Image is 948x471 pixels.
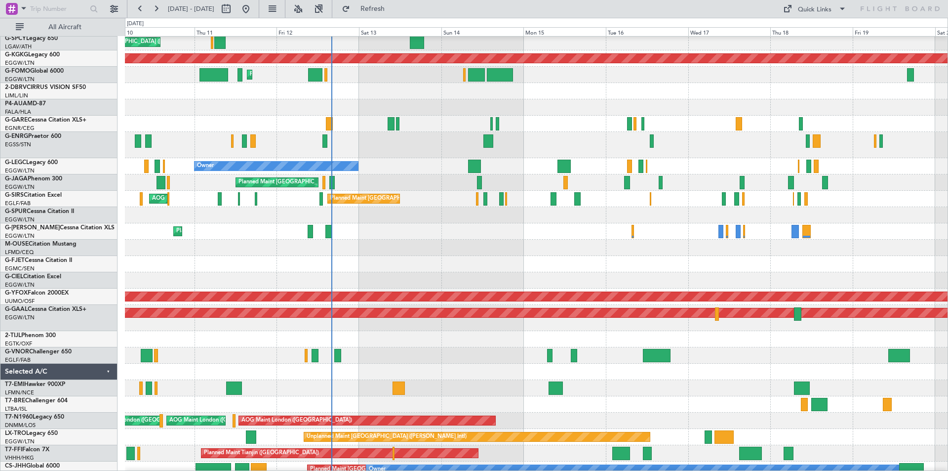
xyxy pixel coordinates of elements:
[5,349,29,355] span: G-VNOR
[5,430,58,436] a: LX-TROLegacy 650
[5,225,60,231] span: G-[PERSON_NAME]
[5,36,58,42] a: G-SPCYLegacy 650
[5,117,86,123] a: G-GARECessna Citation XLS+
[441,27,524,36] div: Sun 14
[5,382,65,387] a: T7-EMIHawker 900XP
[5,108,31,116] a: FALA/HLA
[523,27,606,36] div: Mon 15
[770,27,853,36] div: Thu 18
[5,274,61,280] a: G-CIELCitation Excel
[359,27,441,36] div: Sat 13
[5,160,58,166] a: G-LEGCLegacy 600
[238,175,394,190] div: Planned Maint [GEOGRAPHIC_DATA] ([GEOGRAPHIC_DATA])
[5,447,49,453] a: T7-FFIFalcon 7X
[853,27,935,36] div: Fri 19
[11,19,107,35] button: All Aircraft
[5,274,23,280] span: G-CIEL
[5,59,35,67] a: EGGW/LTN
[5,340,32,347] a: EGTK/OXF
[276,27,359,36] div: Fri 12
[5,176,62,182] a: G-JAGAPhenom 300
[5,333,56,339] a: 2-TIJLPhenom 300
[204,446,319,461] div: Planned Maint Tianjin ([GEOGRAPHIC_DATA])
[55,35,215,49] div: Unplanned Maint [GEOGRAPHIC_DATA] ([PERSON_NAME] Intl)
[5,167,35,174] a: EGGW/LTN
[5,389,34,396] a: LFMN/NCE
[5,225,115,231] a: G-[PERSON_NAME]Cessna Citation XLS
[5,200,31,207] a: EGLF/FAB
[5,85,27,90] span: 2-DBRV
[5,52,60,58] a: G-KGKGLegacy 600
[5,356,31,364] a: EGLF/FAB
[5,454,34,462] a: VHHH/HKG
[5,438,35,445] a: EGGW/LTN
[606,27,688,36] div: Tue 16
[5,68,30,74] span: G-FOMO
[5,349,72,355] a: G-VNORChallenger 650
[5,133,61,139] a: G-ENRGPraetor 600
[5,183,35,191] a: EGGW/LTN
[169,413,280,428] div: AOG Maint London ([GEOGRAPHIC_DATA])
[152,191,227,206] div: AOG Maint [PERSON_NAME]
[5,265,35,272] a: EGMC/SEN
[5,101,46,107] a: P4-AUAMD-87
[5,447,22,453] span: T7-FFI
[5,52,28,58] span: G-KGKG
[337,1,396,17] button: Refresh
[5,76,35,83] a: EGGW/LTN
[5,257,72,263] a: G-FJETCessna Citation II
[5,216,35,223] a: EGGW/LTN
[307,429,467,444] div: Unplanned Maint [GEOGRAPHIC_DATA] ([PERSON_NAME] Intl)
[5,192,62,198] a: G-SIRSCitation Excel
[5,101,27,107] span: P4-AUA
[5,398,68,404] a: T7-BREChallenger 604
[5,85,86,90] a: 2-DBRVCIRRUS VISION SF50
[5,430,26,436] span: LX-TRO
[241,413,352,428] div: AOG Maint London ([GEOGRAPHIC_DATA])
[5,209,27,214] span: G-SPUR
[168,4,214,13] span: [DATE] - [DATE]
[5,414,64,420] a: T7-N1960Legacy 650
[5,141,31,148] a: EGSS/STN
[688,27,771,36] div: Wed 17
[5,414,33,420] span: T7-N1960
[5,306,86,312] a: G-GAALCessna Citation XLS+
[127,20,144,28] div: [DATE]
[5,43,32,50] a: LGAV/ATH
[5,209,74,214] a: G-SPURCessna Citation II
[778,1,851,17] button: Quick Links
[90,413,201,428] div: AOG Maint London ([GEOGRAPHIC_DATA])
[176,224,332,239] div: Planned Maint [GEOGRAPHIC_DATA] ([GEOGRAPHIC_DATA])
[5,290,28,296] span: G-YFOX
[5,463,26,469] span: CS-JHH
[5,160,26,166] span: G-LEGC
[5,382,24,387] span: T7-EMI
[5,249,34,256] a: LFMD/CEQ
[352,5,394,12] span: Refresh
[5,306,28,312] span: G-GAAL
[5,241,77,247] a: M-OUSECitation Mustang
[5,298,35,305] a: UUMO/OSF
[5,68,64,74] a: G-FOMOGlobal 6000
[5,333,21,339] span: 2-TIJL
[30,1,87,16] input: Trip Number
[5,463,60,469] a: CS-JHHGlobal 6000
[5,398,25,404] span: T7-BRE
[5,241,29,247] span: M-OUSE
[5,133,28,139] span: G-ENRG
[5,192,24,198] span: G-SIRS
[5,290,69,296] a: G-YFOXFalcon 2000EX
[5,232,35,240] a: EGGW/LTN
[5,405,27,413] a: LTBA/ISL
[798,5,831,15] div: Quick Links
[5,281,35,289] a: EGGW/LTN
[5,257,25,263] span: G-FJET
[5,117,28,123] span: G-GARE
[250,67,405,82] div: Planned Maint [GEOGRAPHIC_DATA] ([GEOGRAPHIC_DATA])
[26,24,104,31] span: All Aircraft
[5,314,35,321] a: EGGW/LTN
[5,176,28,182] span: G-JAGA
[5,422,36,429] a: DNMM/LOS
[112,27,195,36] div: Wed 10
[5,125,35,132] a: EGNR/CEG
